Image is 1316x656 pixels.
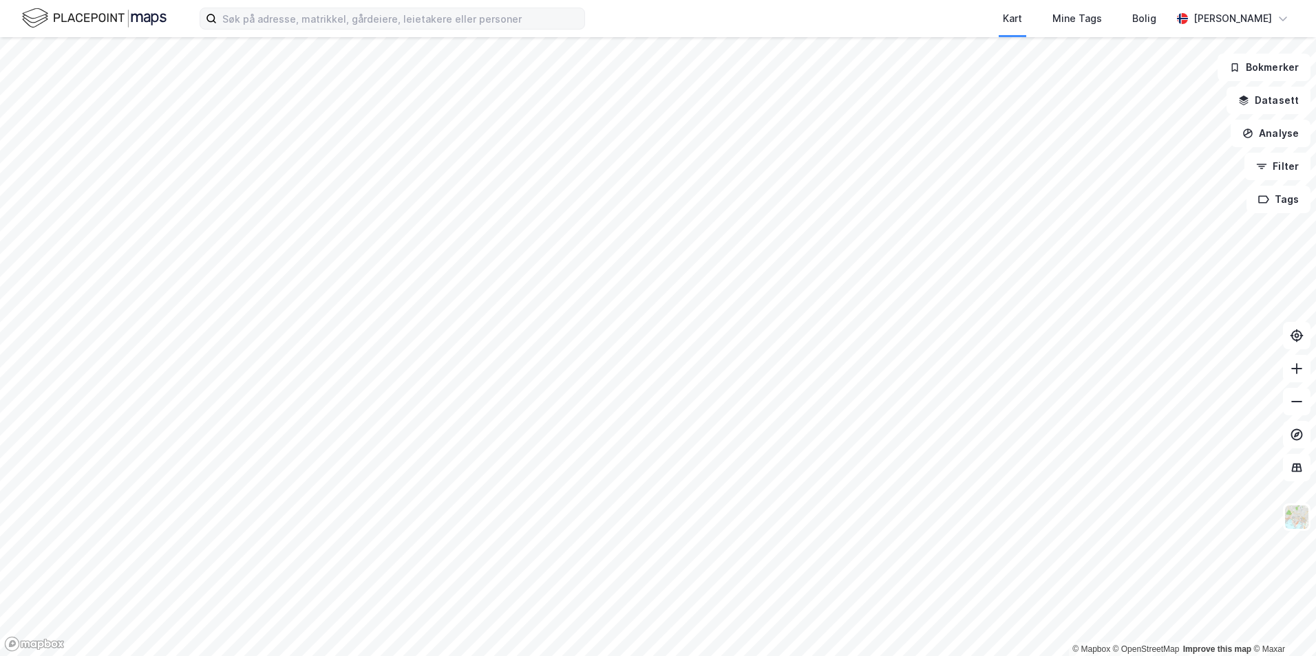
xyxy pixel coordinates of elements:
[1072,644,1110,654] a: Mapbox
[1246,186,1310,213] button: Tags
[1183,644,1251,654] a: Improve this map
[1247,590,1316,656] iframe: Chat Widget
[1231,120,1310,147] button: Analyse
[4,636,65,652] a: Mapbox homepage
[1113,644,1180,654] a: OpenStreetMap
[1003,10,1022,27] div: Kart
[1193,10,1272,27] div: [PERSON_NAME]
[217,8,584,29] input: Søk på adresse, matrikkel, gårdeiere, leietakere eller personer
[1132,10,1156,27] div: Bolig
[22,6,167,30] img: logo.f888ab2527a4732fd821a326f86c7f29.svg
[1227,87,1310,114] button: Datasett
[1284,504,1310,530] img: Z
[1244,153,1310,180] button: Filter
[1218,54,1310,81] button: Bokmerker
[1052,10,1102,27] div: Mine Tags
